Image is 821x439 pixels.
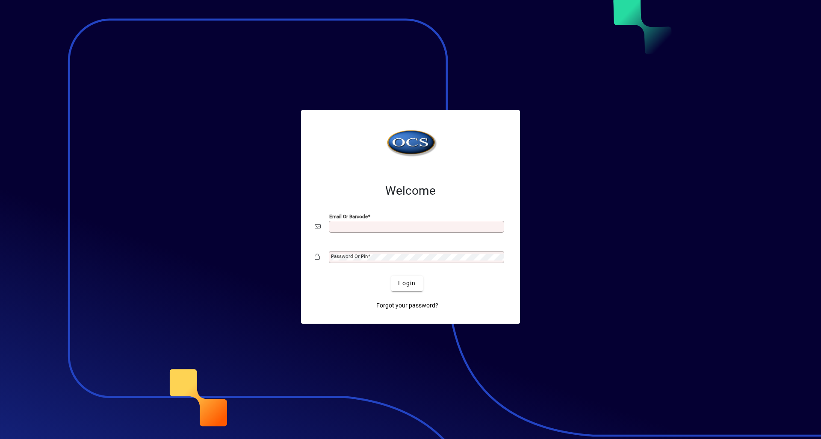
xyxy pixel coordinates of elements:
[391,276,422,291] button: Login
[376,301,438,310] span: Forgot your password?
[398,279,416,288] span: Login
[329,213,368,219] mat-label: Email or Barcode
[315,184,506,198] h2: Welcome
[373,298,442,313] a: Forgot your password?
[331,253,368,259] mat-label: Password or Pin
